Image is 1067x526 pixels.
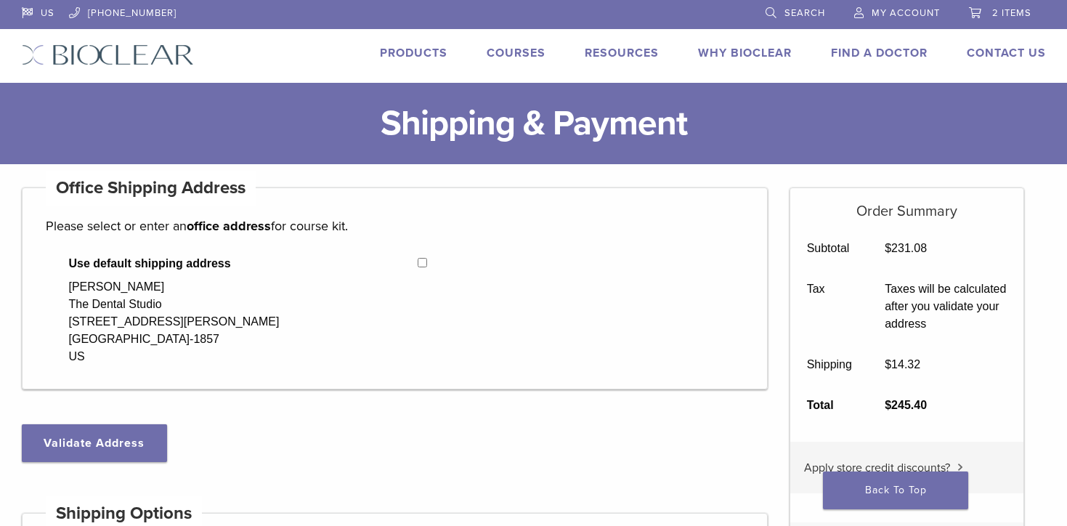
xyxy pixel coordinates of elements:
th: Total [790,385,869,426]
th: Shipping [790,344,869,385]
span: My Account [872,7,940,19]
span: $ [885,242,891,254]
h4: Office Shipping Address [46,171,256,206]
strong: office address [187,218,271,234]
span: Use default shipping address [69,255,418,272]
a: Why Bioclear [698,46,792,60]
span: $ [885,399,891,411]
span: $ [885,358,891,371]
a: Courses [487,46,545,60]
a: Contact Us [967,46,1046,60]
img: caret.svg [957,464,963,471]
a: Resources [585,46,659,60]
img: Bioclear [22,44,194,65]
bdi: 231.08 [885,242,927,254]
a: Back To Top [823,472,968,509]
bdi: 14.32 [885,358,920,371]
th: Tax [790,269,869,344]
span: Search [784,7,825,19]
bdi: 245.40 [885,399,927,411]
span: Apply store credit discounts? [804,461,950,475]
td: Taxes will be calculated after you validate your address [869,269,1023,344]
h5: Order Summary [790,188,1023,220]
button: Validate Address [22,424,167,462]
p: Please select or enter an for course kit. [46,215,745,237]
a: Products [380,46,447,60]
span: 2 items [992,7,1031,19]
a: Find A Doctor [831,46,928,60]
th: Subtotal [790,228,869,269]
div: [PERSON_NAME] The Dental Studio [STREET_ADDRESS][PERSON_NAME] [GEOGRAPHIC_DATA]-1857 US [69,278,280,365]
